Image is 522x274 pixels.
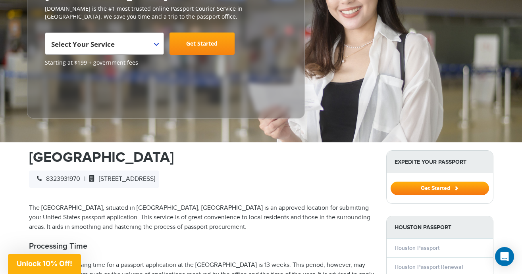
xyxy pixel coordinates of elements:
strong: Houston Passport [387,216,493,239]
strong: Expedite Your Passport [387,151,493,173]
span: Starting at $199 + government fees [45,59,287,67]
div: | [29,171,159,188]
a: Houston Passport Renewal [395,264,463,270]
span: Select Your Service [51,40,115,49]
a: Get Started [391,185,489,191]
iframe: Customer reviews powered by Trustpilot [45,71,104,110]
span: 8323931970 [33,175,80,183]
a: Get Started [170,33,235,55]
button: Get Started [391,182,489,195]
p: The [GEOGRAPHIC_DATA], situated in [GEOGRAPHIC_DATA], [GEOGRAPHIC_DATA] is an approved location f... [29,203,374,232]
h2: Processing Time [29,241,374,251]
div: Unlock 10% Off! [8,254,81,274]
span: Select Your Service [45,33,164,55]
span: [STREET_ADDRESS] [85,175,155,183]
a: Houston Passport [395,245,439,251]
h1: [GEOGRAPHIC_DATA] [29,150,374,165]
div: Open Intercom Messenger [495,247,514,266]
p: [DOMAIN_NAME] is the #1 most trusted online Passport Courier Service in [GEOGRAPHIC_DATA]. We sav... [45,5,287,21]
span: Select Your Service [51,36,156,58]
span: Unlock 10% Off! [17,259,72,268]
